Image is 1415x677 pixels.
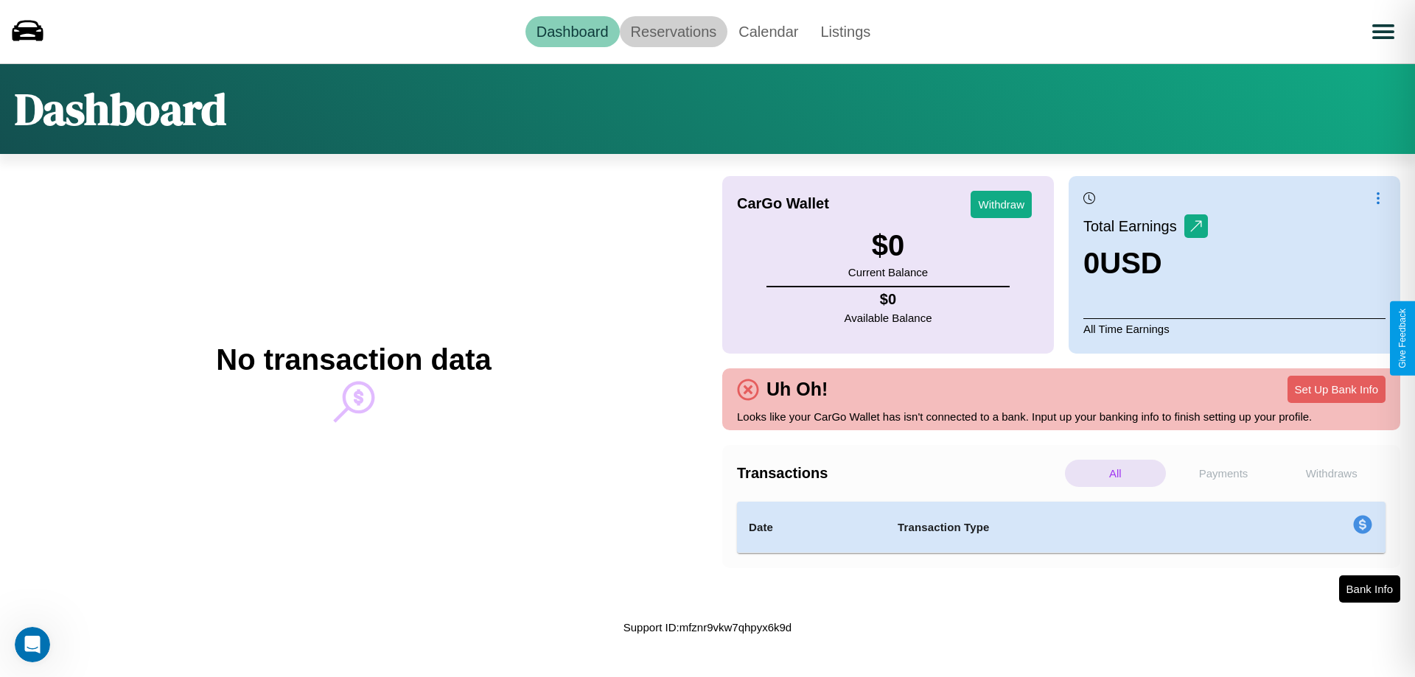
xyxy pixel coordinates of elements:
a: Dashboard [525,16,620,47]
table: simple table [737,502,1386,553]
h3: 0 USD [1083,247,1208,280]
p: Available Balance [845,308,932,328]
p: Total Earnings [1083,213,1184,239]
h4: CarGo Wallet [737,195,829,212]
p: Support ID: mfznr9vkw7qhpyx6k9d [623,617,792,637]
p: All [1065,460,1166,487]
h4: Uh Oh! [759,379,835,400]
h4: Transactions [737,465,1061,482]
h4: Transaction Type [898,519,1232,536]
button: Set Up Bank Info [1288,376,1386,403]
h4: $ 0 [845,291,932,308]
p: Looks like your CarGo Wallet has isn't connected to a bank. Input up your banking info to finish ... [737,407,1386,427]
button: Open menu [1363,11,1404,52]
div: Give Feedback [1397,309,1408,368]
button: Withdraw [971,191,1032,218]
h1: Dashboard [15,79,226,139]
p: Payments [1173,460,1274,487]
a: Reservations [620,16,728,47]
button: Bank Info [1339,575,1400,603]
a: Calendar [727,16,809,47]
p: Current Balance [848,262,928,282]
a: Listings [809,16,881,47]
h4: Date [749,519,874,536]
p: All Time Earnings [1083,318,1386,339]
h2: No transaction data [216,343,491,376]
h3: $ 0 [848,229,928,262]
iframe: Intercom live chat [15,627,50,662]
p: Withdraws [1281,460,1382,487]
